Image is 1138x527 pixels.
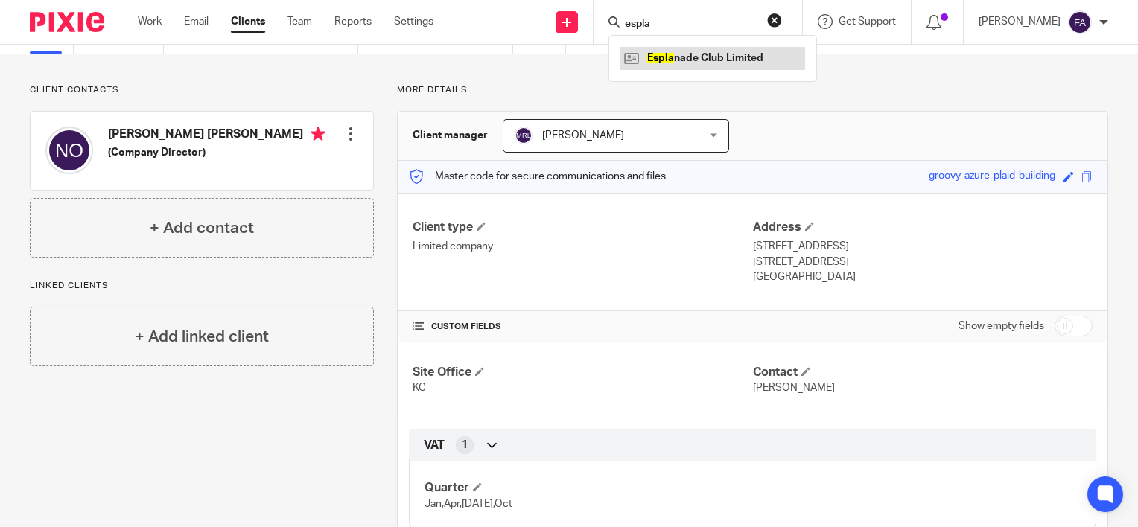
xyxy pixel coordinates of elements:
h4: Quarter [425,480,752,496]
h4: [PERSON_NAME] [PERSON_NAME] [108,127,325,145]
h4: Address [753,220,1093,235]
p: [STREET_ADDRESS] [753,255,1093,269]
span: [PERSON_NAME] [753,383,835,393]
h4: Contact [753,365,1093,380]
p: [GEOGRAPHIC_DATA] [753,269,1093,284]
p: More details [397,84,1108,96]
h4: Site Office [413,365,752,380]
div: groovy-azure-plaid-building [929,168,1055,185]
i: Primary [311,127,325,141]
p: Limited company [413,239,752,254]
p: Linked clients [30,280,374,292]
h3: Client manager [413,128,488,143]
span: VAT [424,438,445,453]
span: [PERSON_NAME] [542,130,624,141]
a: Email [184,14,209,29]
img: svg%3E [45,127,93,174]
h5: (Company Director) [108,145,325,160]
h4: Client type [413,220,752,235]
a: Team [287,14,312,29]
span: KC [413,383,426,393]
span: 1 [462,438,468,453]
h4: + Add linked client [135,325,269,348]
p: Client contacts [30,84,374,96]
p: Master code for secure communications and files [409,169,666,184]
label: Show empty fields [959,319,1044,333]
span: Get Support [839,16,896,27]
input: Search [623,18,757,31]
h4: + Add contact [150,217,254,240]
img: svg%3E [515,127,533,144]
img: svg%3E [1068,10,1092,34]
a: Settings [394,14,433,29]
a: Reports [334,14,372,29]
span: Jan,Apr,[DATE],Oct [425,499,512,509]
button: Clear [767,13,782,28]
a: Clients [231,14,265,29]
h4: CUSTOM FIELDS [413,321,752,333]
a: Work [138,14,162,29]
img: Pixie [30,12,104,32]
p: [STREET_ADDRESS] [753,239,1093,254]
p: [PERSON_NAME] [979,14,1061,29]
